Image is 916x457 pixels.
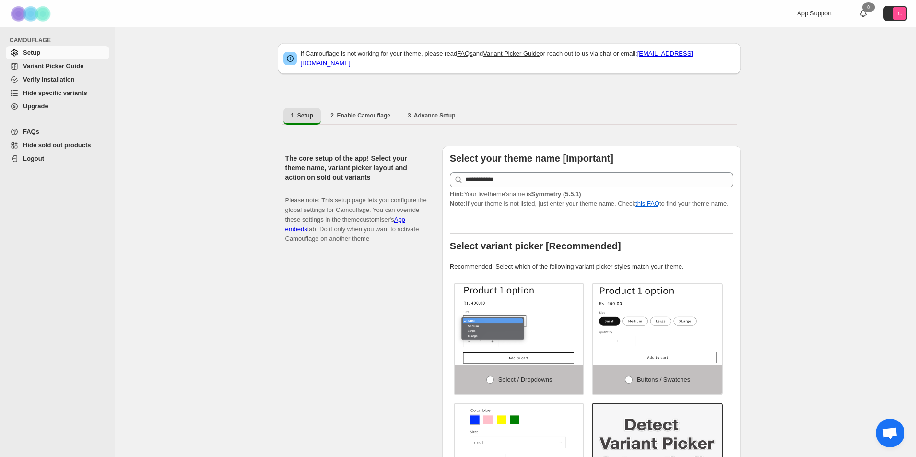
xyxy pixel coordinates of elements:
a: Hide sold out products [6,139,109,152]
p: Recommended: Select which of the following variant picker styles match your theme. [450,262,733,271]
a: FAQs [457,50,473,57]
strong: Symmetry (5.5.1) [531,190,581,198]
a: 0 [858,9,868,18]
span: Setup [23,49,40,56]
span: App Support [797,10,832,17]
div: 0 [862,2,875,12]
a: Upgrade [6,100,109,113]
a: Variant Picker Guide [483,50,540,57]
strong: Note: [450,200,466,207]
p: If Camouflage is not working for your theme, please read and or reach out to us via chat or email: [301,49,735,68]
a: FAQs [6,125,109,139]
img: Camouflage [8,0,56,27]
span: CAMOUFLAGE [10,36,110,44]
a: Variant Picker Guide [6,59,109,73]
span: Hide specific variants [23,89,87,96]
a: Setup [6,46,109,59]
span: Select / Dropdowns [498,376,552,383]
text: C [898,11,902,16]
img: Buttons / Swatches [593,284,722,365]
b: Select variant picker [Recommended] [450,241,621,251]
span: Your live theme's name is [450,190,581,198]
a: Logout [6,152,109,165]
span: Buttons / Swatches [637,376,690,383]
span: 1. Setup [291,112,314,119]
a: Verify Installation [6,73,109,86]
span: Avatar with initials C [893,7,906,20]
p: Please note: This setup page lets you configure the global settings for Camouflage. You can overr... [285,186,427,244]
span: 3. Advance Setup [408,112,456,119]
span: Logout [23,155,44,162]
h2: The core setup of the app! Select your theme name, variant picker layout and action on sold out v... [285,153,427,182]
span: Hide sold out products [23,141,91,149]
a: Bate-papo aberto [876,419,904,447]
span: 2. Enable Camouflage [330,112,390,119]
span: FAQs [23,128,39,135]
a: this FAQ [635,200,659,207]
a: Hide specific variants [6,86,109,100]
img: Select / Dropdowns [455,284,584,365]
strong: Hint: [450,190,464,198]
p: If your theme is not listed, just enter your theme name. Check to find your theme name. [450,189,733,209]
b: Select your theme name [Important] [450,153,613,164]
span: Verify Installation [23,76,75,83]
span: Variant Picker Guide [23,62,83,70]
span: Upgrade [23,103,48,110]
button: Avatar with initials C [883,6,907,21]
